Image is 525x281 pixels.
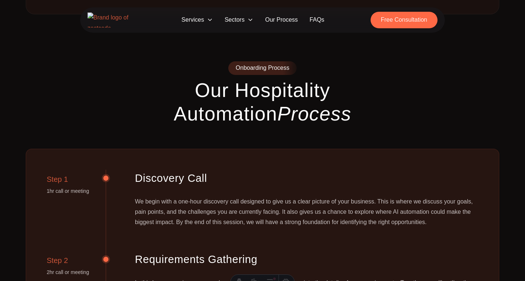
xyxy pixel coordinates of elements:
[139,79,386,126] h2: Our Hospitality Automation
[228,61,297,75] div: Onboarding Process
[47,269,91,276] p: 2hr call or meeting
[135,253,478,266] h2: Requirements Gathering
[135,197,478,227] div: We begin with a one-hour discovery call designed to give us a clear picture of your business. Thi...
[47,187,91,195] p: 1hr call or meeting
[135,172,478,185] h2: Discovery Call
[87,12,135,28] img: Brand logo of zestcode automation
[304,13,330,27] a: FAQs
[277,102,351,124] strong: Process
[176,13,219,27] span: Services
[47,255,91,266] p: Step 2
[371,12,438,28] a: Free Consultation
[47,174,91,184] p: Step 1
[219,13,259,27] span: Sectors
[259,13,304,27] a: Our Process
